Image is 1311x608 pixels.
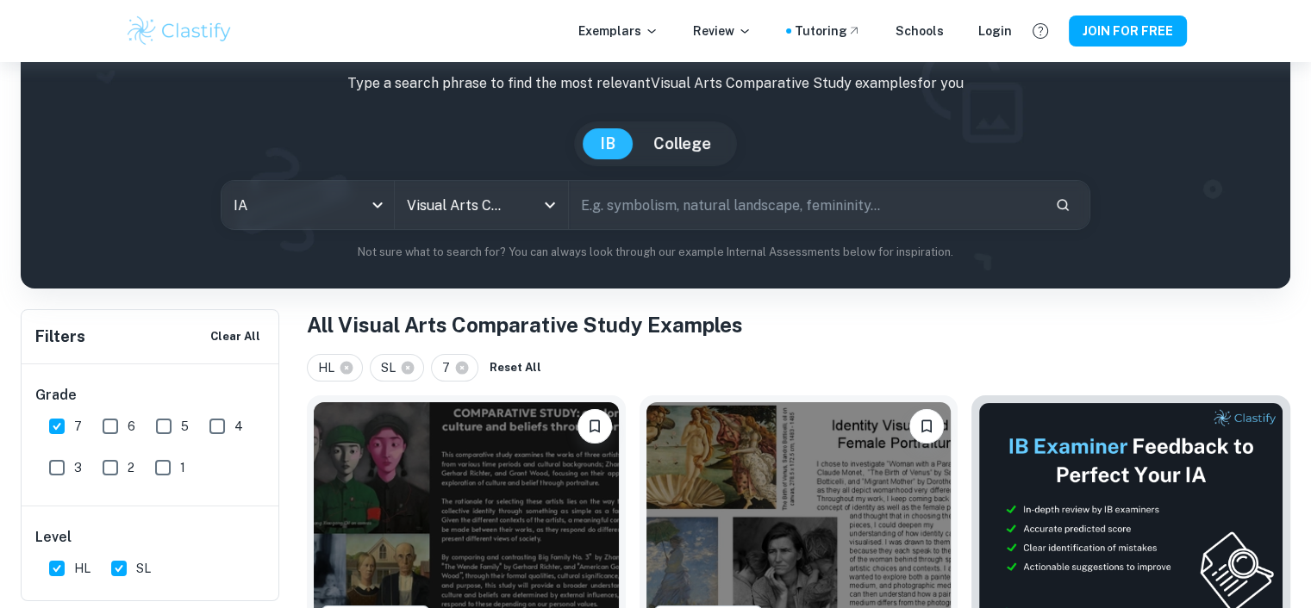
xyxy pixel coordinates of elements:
p: Exemplars [578,22,659,40]
span: SL [136,559,151,578]
button: Please log in to bookmark exemplars [577,409,612,444]
button: College [636,128,728,159]
div: IA [222,181,394,229]
button: IB [583,128,633,159]
button: JOIN FOR FREE [1069,16,1187,47]
span: HL [318,358,342,377]
button: Reset All [485,355,546,381]
h6: Level [35,527,266,548]
span: 4 [234,417,243,436]
div: SL [370,354,424,382]
h1: All Visual Arts Comparative Study Examples [307,309,1290,340]
button: Help and Feedback [1026,16,1055,46]
p: Type a search phrase to find the most relevant Visual Arts Comparative Study examples for you [34,73,1277,94]
span: 2 [128,458,134,477]
p: Review [693,22,752,40]
h6: Grade [35,385,266,406]
span: 1 [180,458,185,477]
div: HL [307,354,363,382]
span: 5 [181,417,189,436]
div: 7 [431,354,478,382]
input: E.g. symbolism, natural landscape, femininity... [569,181,1041,229]
p: Not sure what to search for? You can always look through our example Internal Assessments below f... [34,244,1277,261]
span: SL [381,358,403,377]
span: 7 [74,417,82,436]
button: Search [1048,190,1077,220]
button: Open [538,193,562,217]
img: Clastify logo [125,14,234,48]
button: Please log in to bookmark exemplars [909,409,944,444]
a: Schools [896,22,944,40]
span: 6 [128,417,135,436]
button: Clear All [206,324,265,350]
span: 3 [74,458,82,477]
a: Login [978,22,1012,40]
span: 7 [442,358,458,377]
span: HL [74,559,91,578]
a: Tutoring [795,22,861,40]
h6: Filters [35,325,85,349]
